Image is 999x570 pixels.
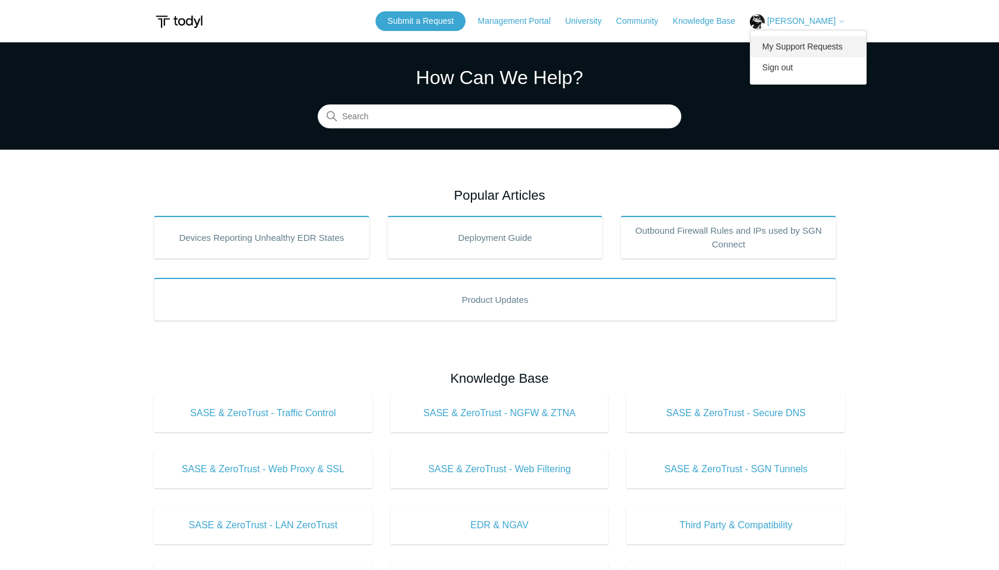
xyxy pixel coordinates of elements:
[408,518,591,532] span: EDR & NGAV
[172,462,355,476] span: SASE & ZeroTrust - Web Proxy & SSL
[318,105,681,129] input: Search
[750,14,845,29] button: [PERSON_NAME]
[673,15,747,27] a: Knowledge Base
[318,63,681,92] h1: How Can We Help?
[626,506,845,544] a: Third Party & Compatibility
[621,216,836,259] a: Outbound Firewall Rules and IPs used by SGN Connect
[387,216,603,259] a: Deployment Guide
[565,15,613,27] a: University
[616,15,671,27] a: Community
[154,450,373,488] a: SASE & ZeroTrust - Web Proxy & SSL
[644,518,827,532] span: Third Party & Compatibility
[154,278,836,321] a: Product Updates
[767,16,836,26] span: [PERSON_NAME]
[154,11,204,33] img: Todyl Support Center Help Center home page
[626,450,845,488] a: SASE & ZeroTrust - SGN Tunnels
[172,406,355,420] span: SASE & ZeroTrust - Traffic Control
[154,368,845,388] h2: Knowledge Base
[172,518,355,532] span: SASE & ZeroTrust - LAN ZeroTrust
[478,15,563,27] a: Management Portal
[750,57,867,78] a: Sign out
[154,394,373,432] a: SASE & ZeroTrust - Traffic Control
[408,406,591,420] span: SASE & ZeroTrust - NGFW & ZTNA
[644,462,827,476] span: SASE & ZeroTrust - SGN Tunnels
[154,185,845,205] h2: Popular Articles
[376,11,466,31] a: Submit a Request
[408,462,591,476] span: SASE & ZeroTrust - Web Filtering
[390,450,609,488] a: SASE & ZeroTrust - Web Filtering
[750,36,867,57] a: My Support Requests
[644,406,827,420] span: SASE & ZeroTrust - Secure DNS
[154,216,370,259] a: Devices Reporting Unhealthy EDR States
[390,506,609,544] a: EDR & NGAV
[626,394,845,432] a: SASE & ZeroTrust - Secure DNS
[154,506,373,544] a: SASE & ZeroTrust - LAN ZeroTrust
[390,394,609,432] a: SASE & ZeroTrust - NGFW & ZTNA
